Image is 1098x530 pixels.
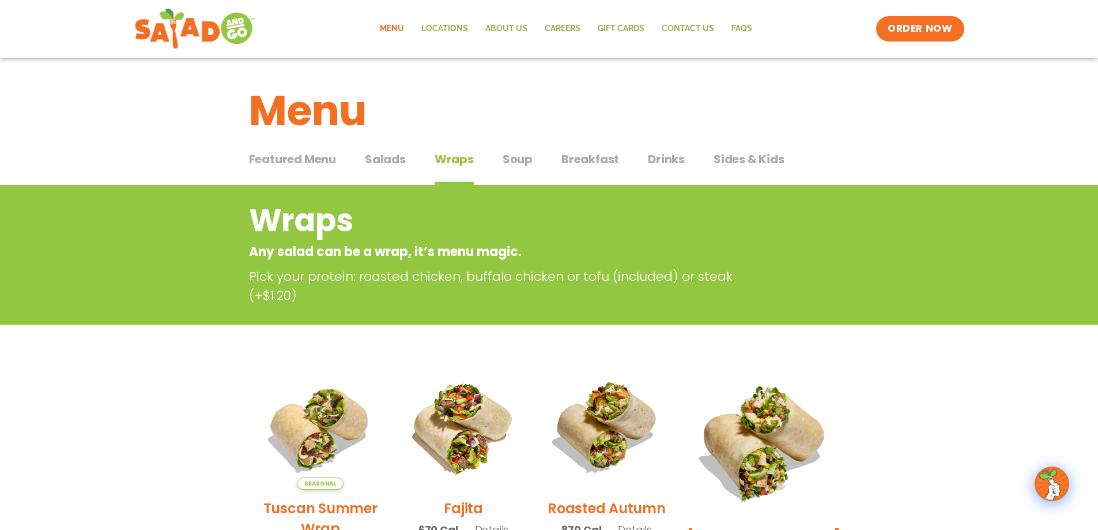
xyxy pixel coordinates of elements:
[401,364,526,490] img: Product photo for Fajita Wrap
[876,16,964,42] a: ORDER NOW
[258,364,383,490] img: Product photo for Tuscan Summer Wrap
[544,364,669,490] img: Product photo for Roasted Autumn Wrap
[249,146,850,186] div: Tabbed content
[297,478,344,490] span: Seasonal
[435,151,474,168] span: Wraps
[723,16,761,42] a: FAQs
[548,498,666,518] h2: Roasted Autumn
[249,197,757,244] h2: Wraps
[249,80,850,142] h1: Menu
[134,6,256,52] img: new-SAG-logo-768×292
[477,16,536,42] a: About Us
[888,22,952,36] span: ORDER NOW
[371,16,413,42] a: Menu
[714,151,784,168] span: Sides & Kids
[365,151,406,168] span: Salads
[249,151,336,168] span: Featured Menu
[371,16,761,42] nav: Menu
[503,151,533,168] span: Soup
[648,151,685,168] span: Drinks
[561,151,619,168] span: Breakfast
[413,16,477,42] a: Locations
[653,16,723,42] a: Contact Us
[1036,468,1068,500] img: wpChatIcon
[536,16,589,42] a: Careers
[249,267,762,305] p: Pick your protein: roasted chicken, buffalo chicken or tofu (included) or steak (+$1.20)
[589,16,653,42] a: GIFT CARDS
[249,242,757,261] p: Any salad can be a wrap, it’s menu magic.
[444,498,483,518] h2: Fajita
[687,364,841,518] img: Product photo for BBQ Ranch Wrap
